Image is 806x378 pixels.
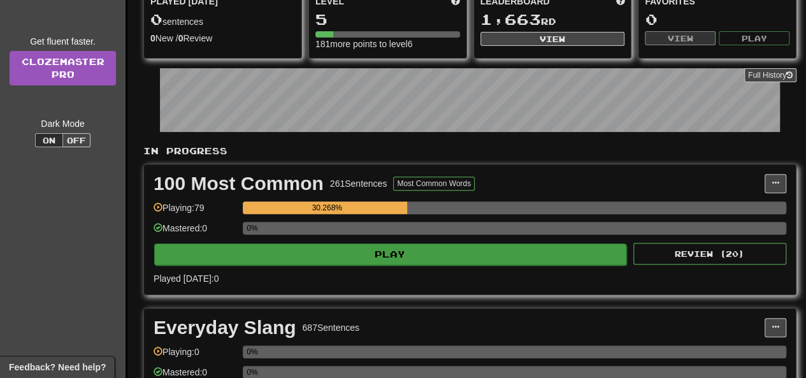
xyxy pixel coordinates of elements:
[150,10,162,28] span: 0
[315,11,460,27] div: 5
[154,244,626,265] button: Play
[143,145,796,157] p: In Progress
[154,222,236,243] div: Mastered: 0
[154,273,219,284] span: Played [DATE]: 0
[10,51,116,85] a: ClozemasterPro
[10,35,116,48] div: Get fluent faster.
[150,32,295,45] div: New / Review
[719,31,789,45] button: Play
[633,243,786,265] button: Review (20)
[480,11,625,28] div: rd
[645,31,716,45] button: View
[315,38,460,50] div: 181 more points to level 6
[480,10,541,28] span: 1,663
[330,177,387,190] div: 261 Sentences
[154,318,296,337] div: Everyday Slang
[154,174,324,193] div: 100 Most Common
[150,11,295,28] div: sentences
[62,133,90,147] button: Off
[393,177,475,191] button: Most Common Words
[154,345,236,367] div: Playing: 0
[247,201,407,214] div: 30.268%
[302,321,359,334] div: 687 Sentences
[150,33,155,43] strong: 0
[744,68,796,82] button: Full History
[154,201,236,222] div: Playing: 79
[178,33,184,43] strong: 0
[645,11,789,27] div: 0
[35,133,63,147] button: On
[10,117,116,130] div: Dark Mode
[9,361,106,374] span: Open feedback widget
[480,32,625,46] button: View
